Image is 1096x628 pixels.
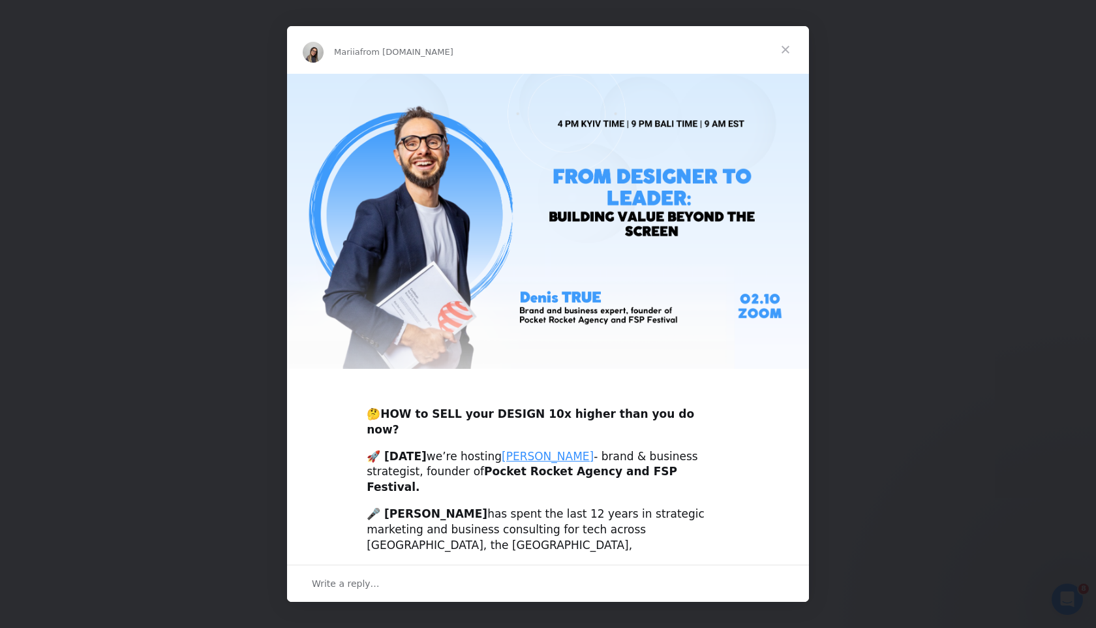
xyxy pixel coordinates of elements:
div: Open conversation and reply [287,565,809,602]
span: from [DOMAIN_NAME] [360,47,453,57]
span: Close [762,26,809,73]
div: has spent the last 12 years in strategic marketing and business consulting for tech across [GEOGR... [367,507,729,584]
b: Pocket Rocket Agency and FSP Festival. [367,465,677,494]
b: HOW to SELL your DESIGN 10x higher than you do now? [367,407,694,436]
img: Profile image for Mariia [303,42,324,63]
div: 🤔 [367,391,729,437]
span: Mariia [334,47,360,57]
b: 🎤 [PERSON_NAME] [367,507,487,520]
a: [PERSON_NAME] [502,450,594,463]
span: Write a reply… [312,575,380,592]
div: we’re hosting - brand & business strategist, founder of [367,449,729,495]
b: 🚀 [DATE] [367,450,427,463]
